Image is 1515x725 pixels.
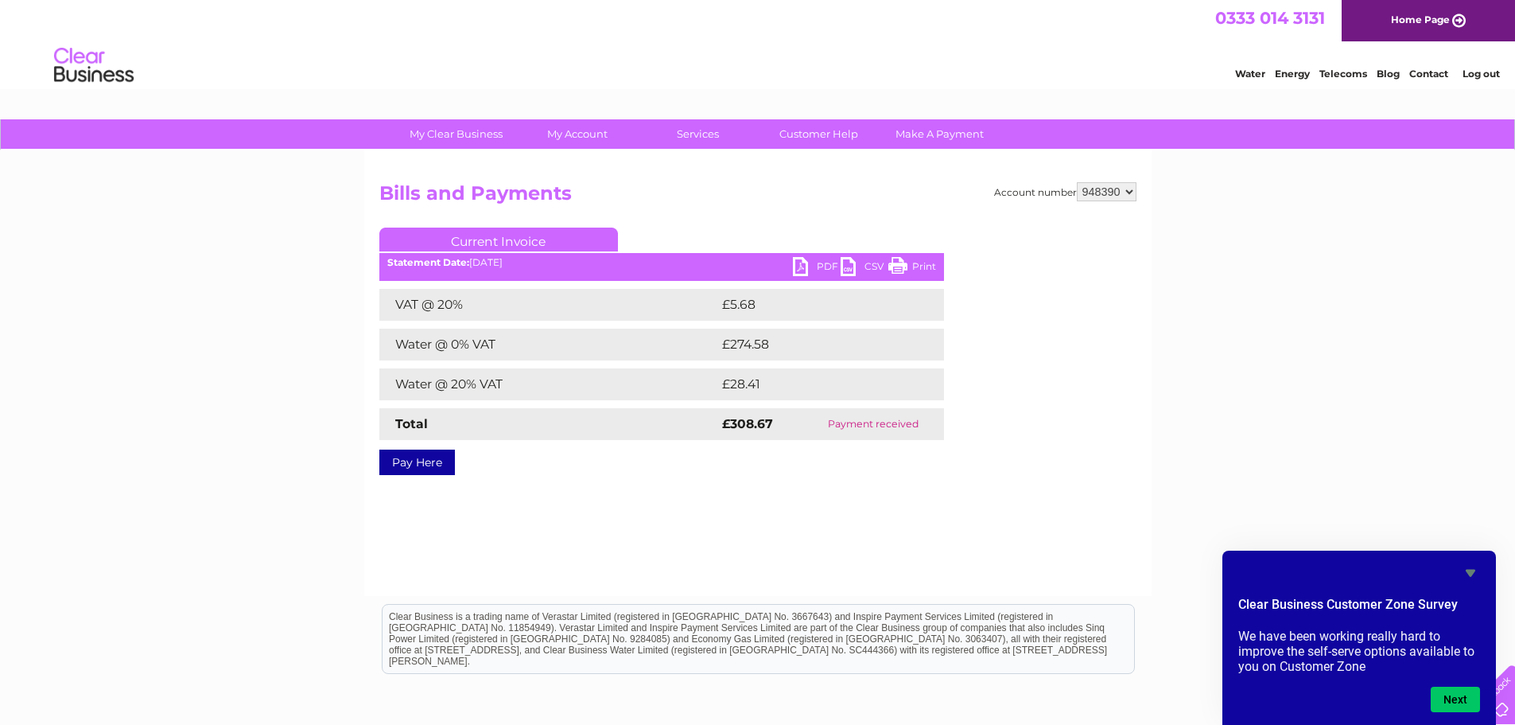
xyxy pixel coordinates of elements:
div: [DATE] [379,257,944,268]
td: £28.41 [718,368,911,400]
a: Pay Here [379,450,455,475]
a: Current Invoice [379,228,618,251]
a: Log out [1463,68,1500,80]
td: £274.58 [718,329,915,361]
a: My Account [511,119,643,149]
h2: Bills and Payments [379,182,1136,212]
td: Water @ 20% VAT [379,368,718,400]
a: My Clear Business [390,119,522,149]
a: Services [632,119,763,149]
td: £5.68 [718,289,907,321]
td: VAT @ 20% [379,289,718,321]
p: We have been working really hard to improve the self-serve options available to you on Customer Zone [1238,629,1480,674]
a: Telecoms [1319,68,1367,80]
strong: £308.67 [722,416,773,431]
a: Blog [1377,68,1400,80]
a: PDF [793,257,841,280]
b: Statement Date: [387,256,469,268]
td: Water @ 0% VAT [379,329,718,361]
a: 0333 014 3131 [1215,8,1325,28]
button: Hide survey [1461,563,1480,583]
a: Make A Payment [874,119,1005,149]
a: Water [1235,68,1265,80]
button: Next question [1431,687,1480,712]
div: Account number [994,182,1136,201]
strong: Total [395,416,428,431]
td: Payment received [802,408,944,440]
div: Clear Business Customer Zone Survey [1238,563,1480,712]
a: Customer Help [753,119,884,149]
a: Contact [1409,68,1448,80]
h2: Clear Business Customer Zone Survey [1238,595,1480,622]
a: Energy [1275,68,1310,80]
div: Clear Business is a trading name of Verastar Limited (registered in [GEOGRAPHIC_DATA] No. 3667643... [383,9,1134,77]
a: CSV [841,257,888,280]
img: logo.png [53,41,134,90]
a: Print [888,257,936,280]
